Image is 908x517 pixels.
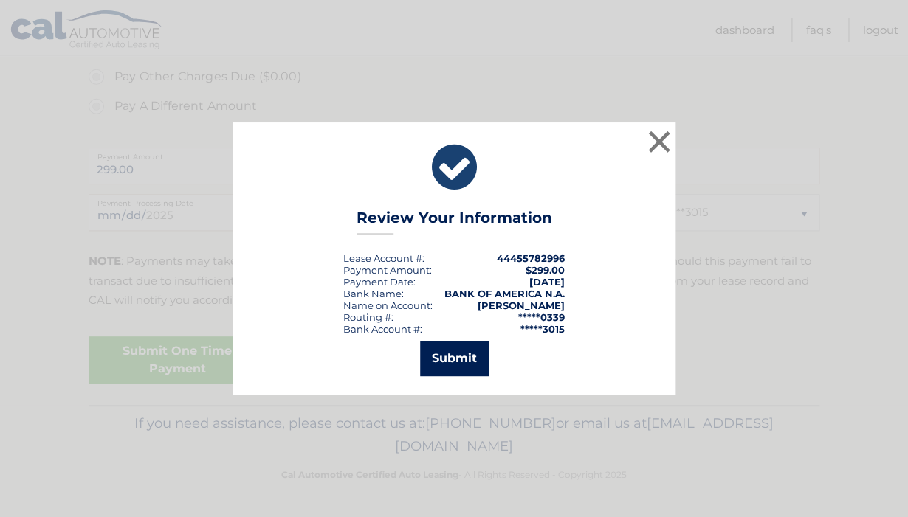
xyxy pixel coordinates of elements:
div: : [343,276,416,288]
div: Payment Amount: [343,264,432,276]
span: [DATE] [529,276,565,288]
div: Name on Account: [343,299,433,311]
span: $299.00 [526,264,565,276]
div: Bank Name: [343,288,404,299]
button: Submit [420,341,489,376]
span: Payment Date [343,276,413,288]
strong: BANK OF AMERICA N.A. [444,288,565,299]
button: × [644,127,674,156]
div: Routing #: [343,311,393,323]
strong: 44455782996 [497,252,565,264]
h3: Review Your Information [357,209,552,235]
div: Bank Account #: [343,323,422,335]
div: Lease Account #: [343,252,424,264]
strong: [PERSON_NAME] [478,299,565,311]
